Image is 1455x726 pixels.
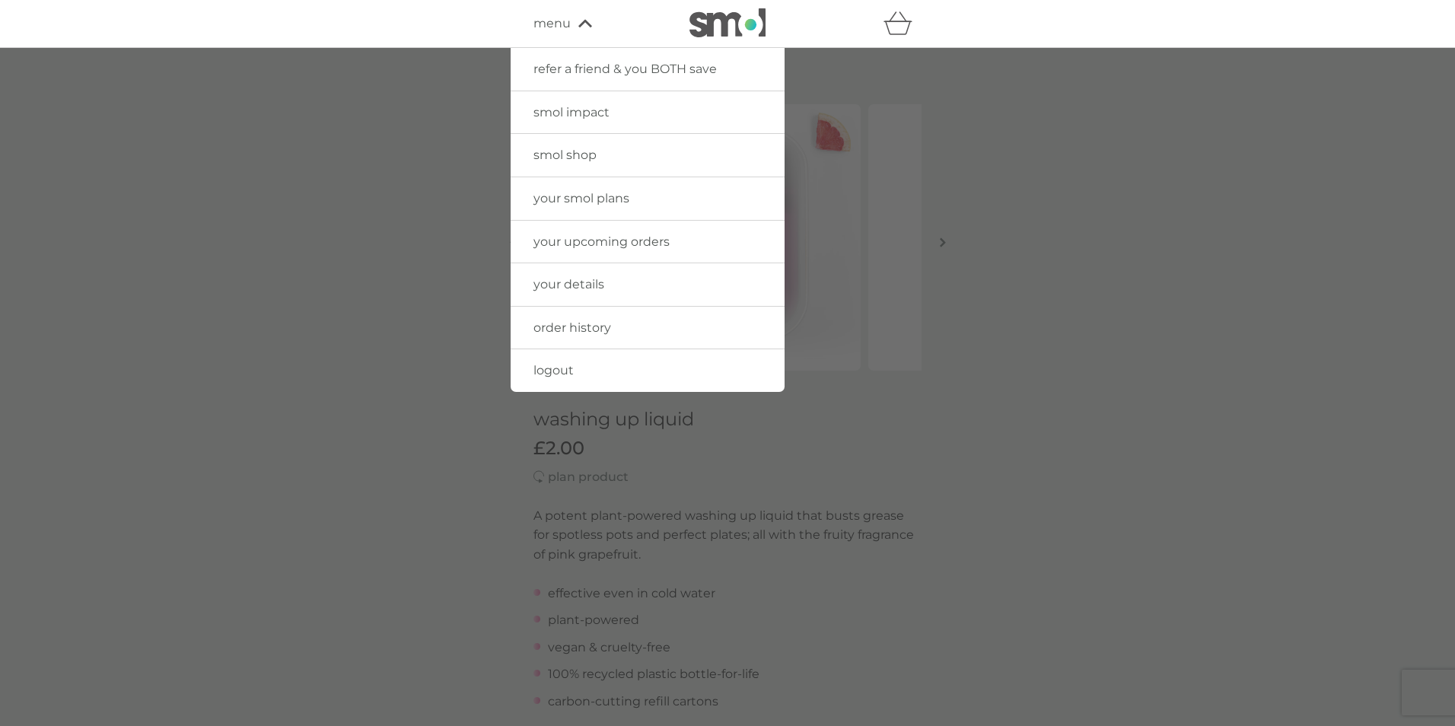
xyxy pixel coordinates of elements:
[533,14,571,33] span: menu
[689,8,766,37] img: smol
[533,105,610,119] span: smol impact
[533,234,670,249] span: your upcoming orders
[511,263,785,306] a: your details
[511,91,785,134] a: smol impact
[511,221,785,263] a: your upcoming orders
[533,191,629,205] span: your smol plans
[511,48,785,91] a: refer a friend & you BOTH save
[533,363,574,377] span: logout
[533,277,604,291] span: your details
[884,8,922,39] div: basket
[533,62,717,76] span: refer a friend & you BOTH save
[533,148,597,162] span: smol shop
[511,134,785,177] a: smol shop
[511,177,785,220] a: your smol plans
[511,349,785,392] a: logout
[533,320,611,335] span: order history
[511,307,785,349] a: order history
